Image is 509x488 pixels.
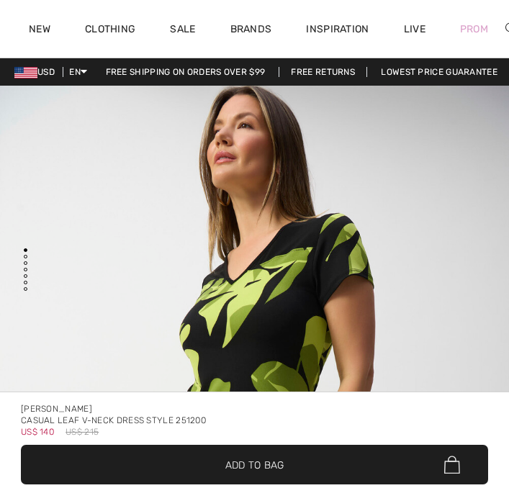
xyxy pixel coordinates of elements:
[225,457,284,472] span: Add to Bag
[85,23,135,38] a: Clothing
[21,415,488,426] div: Casual Leaf V-neck Dress Style 251200
[14,67,60,77] span: USD
[444,456,460,474] img: Bag.svg
[460,22,488,37] a: Prom
[94,67,277,77] a: Free shipping on orders over $99
[66,426,99,438] span: US$ 215
[170,23,195,38] a: Sale
[404,22,425,37] a: Live
[29,23,50,38] a: New
[21,445,488,484] button: Add to Bag
[279,67,367,77] a: Free Returns
[14,67,37,78] img: US Dollar
[230,23,272,38] a: Brands
[21,422,54,437] span: US$ 140
[369,67,509,77] a: Lowest Price Guarantee
[306,23,369,38] span: Inspiration
[21,403,488,415] div: [PERSON_NAME]
[69,67,87,77] span: EN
